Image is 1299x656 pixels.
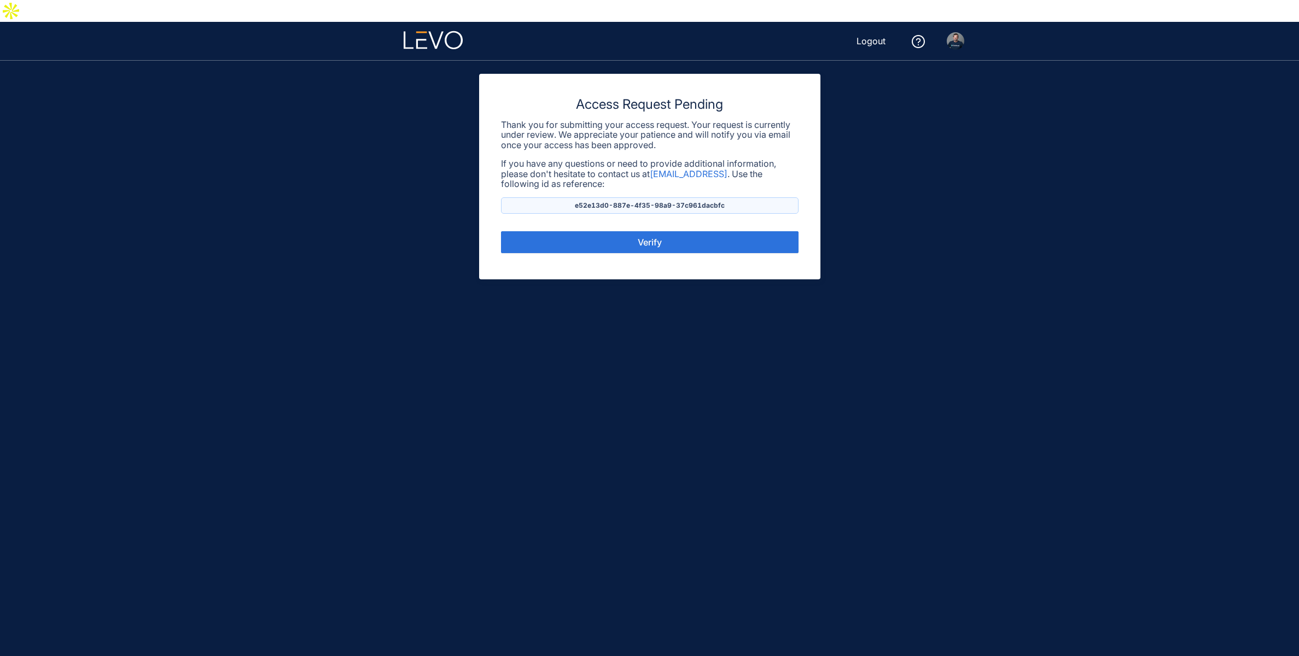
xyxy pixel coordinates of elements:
p: Thank you for submitting your access request. Your request is currently under review. We apprecia... [501,120,799,150]
a: [EMAIL_ADDRESS] [650,168,727,179]
h3: Access Request Pending [501,96,799,113]
p: e52e13d0-887e-4f35-98a9-37c961dacbfc [501,197,799,214]
button: Verify [501,231,799,253]
p: If you have any questions or need to provide additional information, please don't hesitate to con... [501,159,799,189]
img: Tristan Zajonc profile [947,32,964,50]
span: Logout [857,36,886,46]
button: Logout [848,32,894,50]
span: Verify [638,237,662,247]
